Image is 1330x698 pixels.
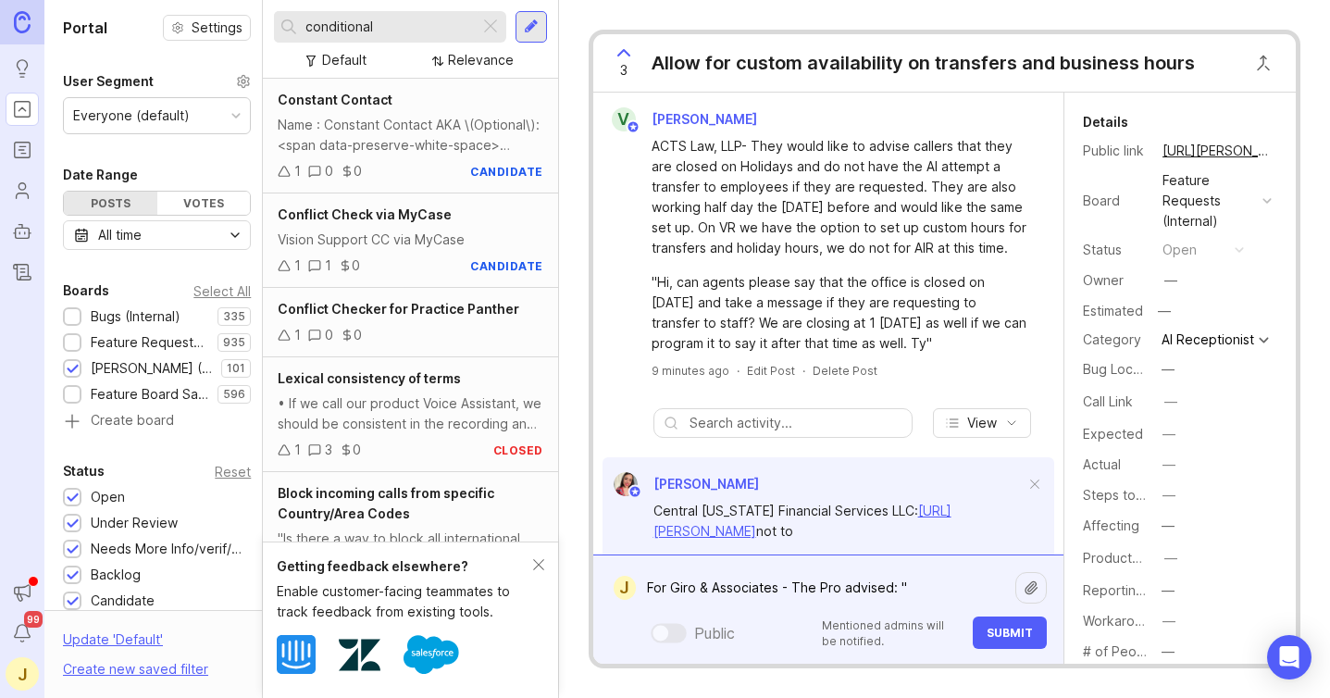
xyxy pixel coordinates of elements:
[278,529,542,569] div: "Is there a way to block all international calls?" [URL][DOMAIN_NAME]
[354,161,362,181] div: 0
[404,627,459,682] img: Salesforce logo
[322,50,367,70] div: Default
[278,301,519,317] span: Conflict Checker for Practice Panther
[470,258,543,274] div: candidate
[294,256,301,276] div: 1
[278,485,494,521] span: Block incoming calls from specific Country/Area Codes
[354,325,362,345] div: 0
[263,472,557,607] a: Block incoming calls from specific Country/Area Codes"Is there a way to block all international c...
[263,193,557,288] a: Conflict Check via MyCaseVision Support CC via MyCase110candidate
[6,93,39,126] a: Portal
[277,635,316,674] img: Intercom logo
[294,325,301,345] div: 1
[6,657,39,691] button: J
[325,325,333,345] div: 0
[325,440,332,460] div: 3
[278,230,542,250] div: Vision Support CC via MyCase
[470,164,543,180] div: candidate
[6,52,39,85] a: Ideas
[305,17,471,37] input: Search...
[352,256,360,276] div: 0
[278,393,542,434] div: • If we call our product Voice Assistant, we should be consistent in the recording and not them v...
[614,472,638,496] img: Zuleica Garcia
[14,11,31,32] img: Canny Home
[612,107,636,131] div: V
[278,92,392,107] span: Constant Contact
[263,288,557,357] a: Conflict Checker for Practice Panther100
[294,161,301,181] div: 1
[626,120,640,134] img: member badge
[278,115,542,156] div: Name : Constant Contact AKA \(Optional\): <span data-preserve-white-space></span> URL : < [URL][D...
[339,634,380,676] img: Zendesk logo
[493,442,543,458] div: closed
[263,357,557,472] a: Lexical consistency of terms• If we call our product Voice Assistant, we should be consistent in ...
[263,79,557,193] a: Constant ContactName : Constant Contact AKA \(Optional\): <span data-preserve-white-space></span>...
[277,556,532,577] div: Getting feedback elsewhere?
[628,485,641,499] img: member badge
[353,440,361,460] div: 0
[448,50,514,70] div: Relevance
[325,256,331,276] div: 1
[294,440,301,460] div: 1
[1267,635,1311,679] div: Open Intercom Messenger
[6,133,39,167] a: Roadmaps
[6,256,39,289] a: Changelog
[325,161,333,181] div: 0
[278,370,461,386] span: Lexical consistency of terms
[6,215,39,248] a: Autopilot
[6,576,39,609] button: Announcements
[24,611,43,628] span: 99
[6,174,39,207] a: Users
[278,206,452,222] span: Conflict Check via MyCase
[6,617,39,650] button: Notifications
[277,581,532,622] div: Enable customer-facing teammates to track feedback from existing tools.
